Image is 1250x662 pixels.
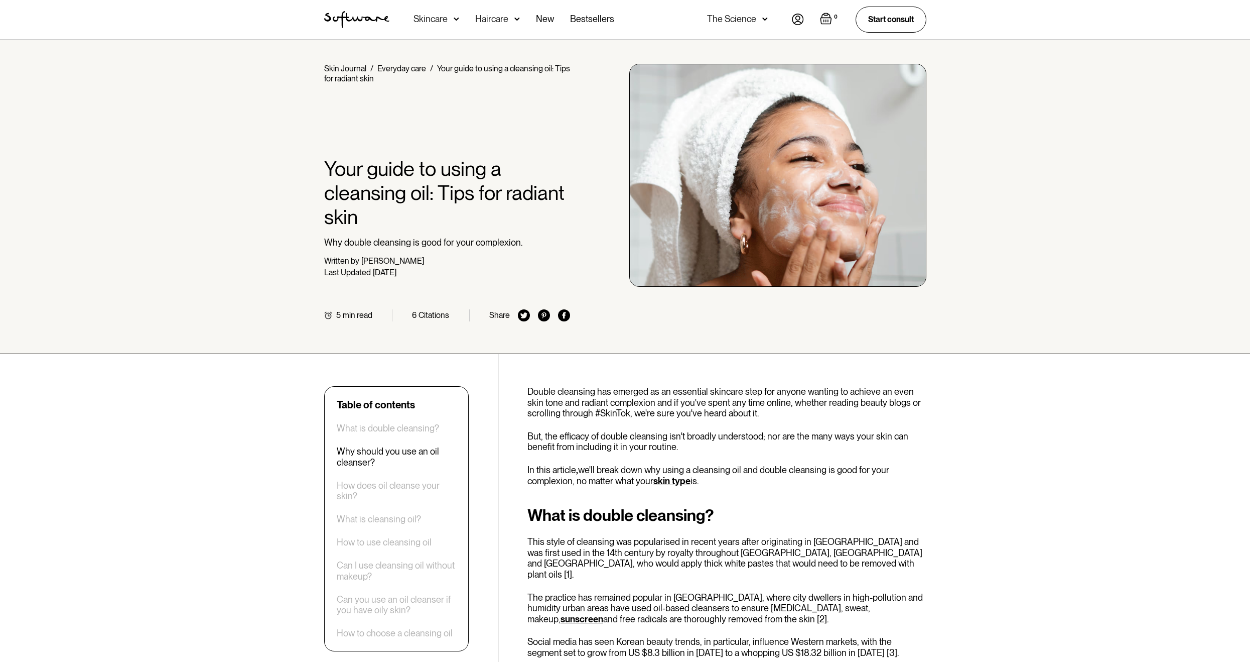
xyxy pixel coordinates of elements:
[527,636,926,658] p: Social media has seen Korean beauty trends, in particular, influence Western markets, with the se...
[820,13,840,27] a: Open cart
[518,309,530,321] img: twitter icon
[475,14,508,24] div: Haircare
[707,14,756,24] div: The Science
[336,310,341,320] div: 5
[527,465,926,486] p: In this article we'll break down why using a cleansing oil and double cleansing is good for your ...
[370,64,373,73] div: /
[832,13,840,22] div: 0
[324,237,571,248] p: Why double cleansing is good for your complexion.
[337,537,432,548] a: How to use cleansing oil
[430,64,433,73] div: /
[337,423,439,434] a: What is double cleansing?
[762,14,768,24] img: arrow down
[856,7,926,32] a: Start consult
[324,64,366,73] a: Skin Journal
[527,592,926,625] p: The practice has remained popular in [GEOGRAPHIC_DATA], where city dwellers in high-pollution and...
[377,64,426,73] a: Everyday care
[324,11,389,28] img: Software Logo
[324,256,359,266] div: Written by
[538,309,550,321] img: pinterest icon
[324,157,571,229] h1: Your guide to using a cleansing oil: Tips for radiant skin
[413,14,448,24] div: Skincare
[337,628,453,639] a: How to choose a cleansing oil
[324,268,371,277] div: Last Updated
[558,309,570,321] img: facebook icon
[361,256,424,266] div: [PERSON_NAME]
[527,431,926,453] p: But, the efficacy of double cleansing isn't broadly understood; nor are the many ways your skin c...
[576,465,578,475] strong: ,
[324,64,570,83] div: Your guide to using a cleansing oil: Tips for radiant skin
[373,268,396,277] div: [DATE]
[653,476,690,486] a: skin type
[337,514,421,525] a: What is cleansing oil?
[337,399,415,411] div: Table of contents
[454,14,459,24] img: arrow down
[337,560,456,582] a: Can I use cleansing oil without makeup?
[514,14,520,24] img: arrow down
[324,11,389,28] a: home
[419,310,449,320] div: Citations
[337,446,456,468] a: Why should you use an oil cleanser?
[337,480,456,502] a: How does oil cleanse your skin?
[489,310,510,320] div: Share
[561,614,603,624] a: sunscreen
[343,310,372,320] div: min read
[527,506,926,524] h2: What is double cleansing?
[337,594,456,616] a: Can you use an oil cleanser if you have oily skin?
[527,386,926,419] p: Double cleansing has emerged as an essential skincare step for anyone wanting to achieve an even ...
[527,536,926,580] p: This style of cleansing was popularised in recent years after originating in [GEOGRAPHIC_DATA] an...
[412,310,416,320] div: 6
